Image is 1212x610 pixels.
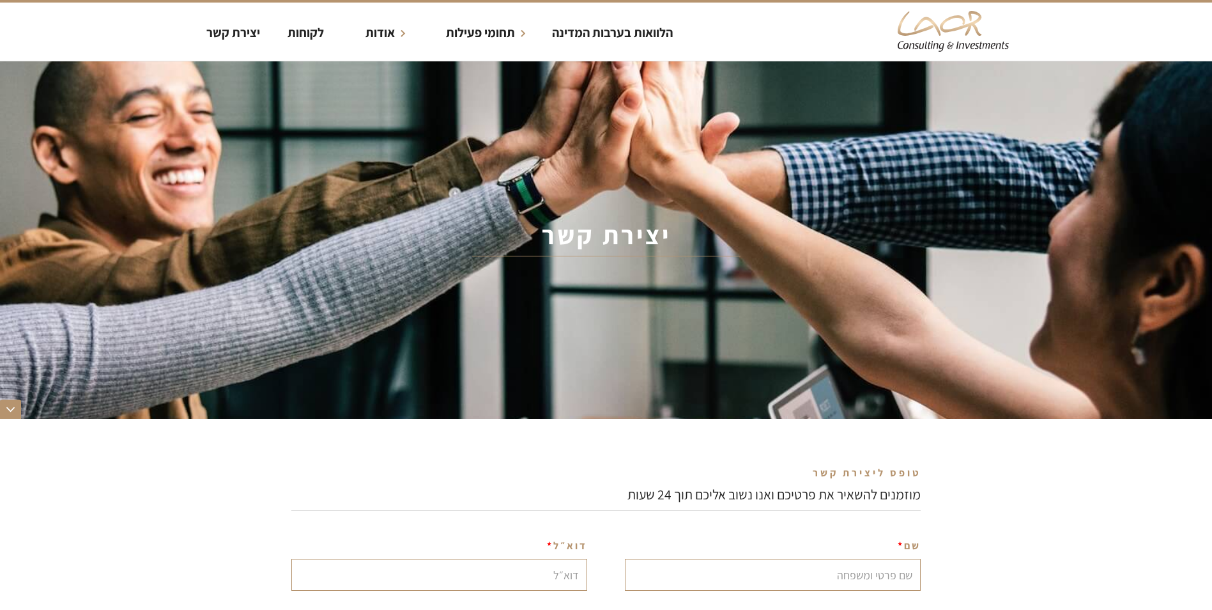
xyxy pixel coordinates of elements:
strong: אודות [365,24,395,41]
div: תחומי פעילות​ [427,3,541,60]
a: לקוחות [282,3,329,60]
input: דוא״ל [291,559,587,591]
a: יצירת קשר [201,3,265,60]
h1: יצירת קשר [472,212,740,257]
div: הלוואות בערבות המדינה [552,23,673,42]
div: יצירת קשר [206,23,260,42]
a: הלוואות בערבות המדינה [547,3,678,60]
div: טופס ליצירת קשר [291,467,921,478]
div: מוזמנים להשאיר את פרטיכם ואנו נשוב אליכם תוך 24 שעות [291,485,921,504]
div: לקוחות [288,23,324,42]
img: Laor Consulting & Investments Logo [896,9,1011,54]
input: שם פרטי ומשפחה [625,559,921,591]
a: home [896,3,1011,60]
strong: תחומי פעילות​ [446,24,515,41]
div: אודות [346,3,420,60]
label: דוא״ל [291,536,587,556]
label: שם [625,536,921,556]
